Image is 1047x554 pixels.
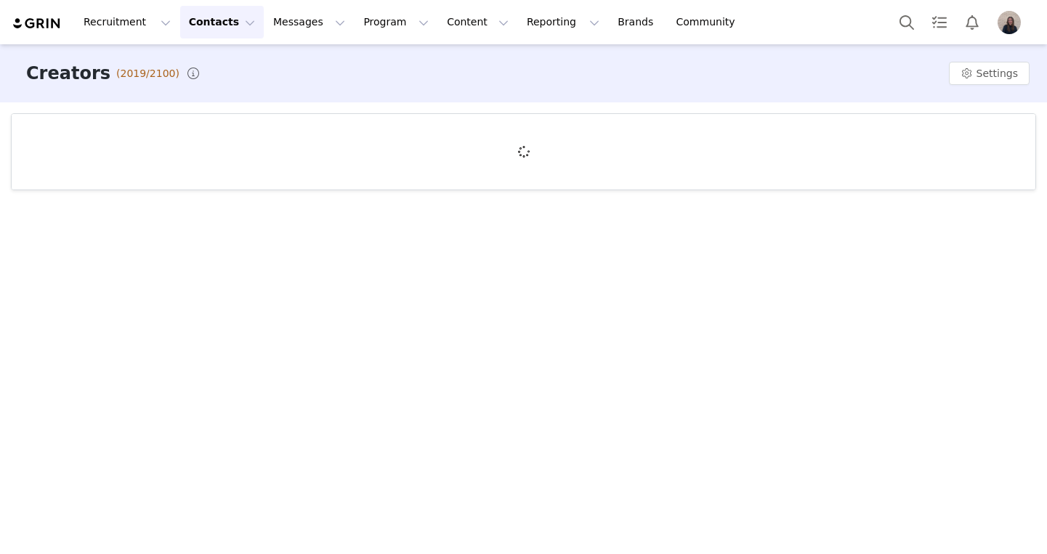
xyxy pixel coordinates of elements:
button: Profile [989,11,1035,34]
button: Contacts [180,6,264,38]
span: (2019/2100) [116,66,179,81]
button: Reporting [518,6,608,38]
a: Brands [609,6,666,38]
button: Messages [264,6,354,38]
button: Notifications [956,6,988,38]
a: Community [668,6,751,38]
button: Recruitment [75,6,179,38]
h3: Creators [26,60,110,86]
img: grin logo [12,17,62,30]
a: Tasks [923,6,955,38]
button: Program [355,6,437,38]
button: Search [891,6,923,38]
button: Settings [949,62,1030,85]
img: 1cdbb7aa-9e77-4d87-9340-39fe3d42aad1.jpg [998,11,1021,34]
button: Content [438,6,517,38]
